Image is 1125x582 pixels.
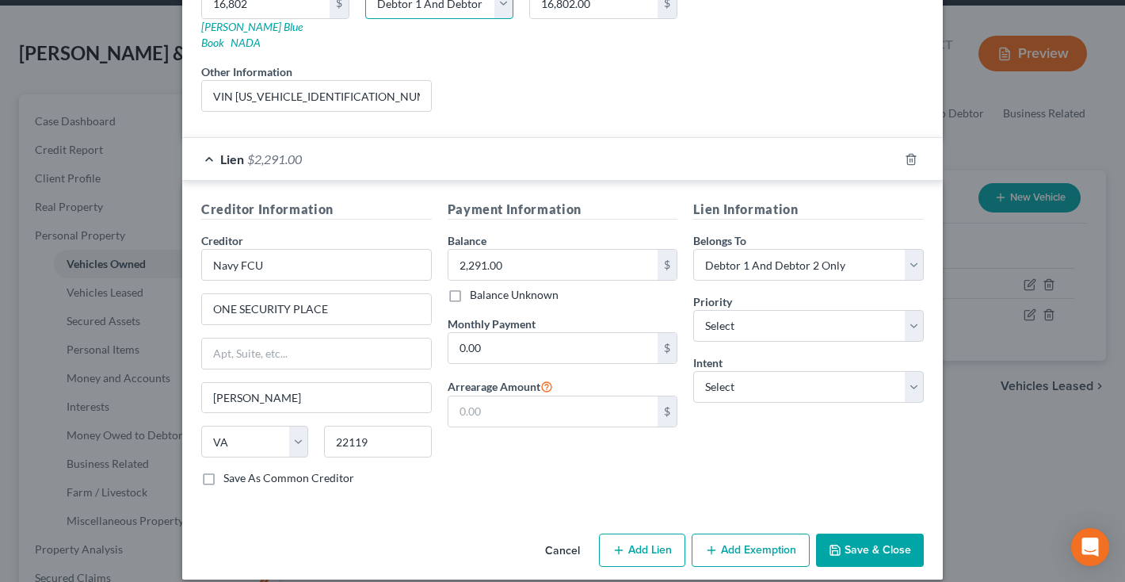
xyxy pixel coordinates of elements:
[448,316,536,332] label: Monthly Payment
[448,396,658,427] input: 0.00
[201,20,303,49] a: [PERSON_NAME] Blue Book
[448,377,553,396] label: Arrearage Amount
[693,234,746,247] span: Belongs To
[692,534,810,567] button: Add Exemption
[532,535,593,567] button: Cancel
[202,81,431,111] input: (optional)
[658,333,677,363] div: $
[1071,528,1109,566] div: Open Intercom Messenger
[658,250,677,280] div: $
[231,36,261,49] a: NADA
[470,287,559,303] label: Balance Unknown
[201,234,243,247] span: Creditor
[201,249,432,281] input: Search creditor by name...
[448,250,658,280] input: 0.00
[202,339,431,369] input: Apt, Suite, etc...
[816,534,924,567] button: Save & Close
[448,232,486,249] label: Balance
[693,200,924,220] h5: Lien Information
[223,470,354,486] label: Save As Common Creditor
[201,200,432,220] h5: Creditor Information
[324,426,431,458] input: Enter zip...
[202,383,431,413] input: Enter city...
[201,63,292,80] label: Other Information
[693,354,723,371] label: Intent
[448,333,658,363] input: 0.00
[658,396,677,427] div: $
[202,294,431,324] input: Enter address...
[448,200,678,220] h5: Payment Information
[693,295,732,308] span: Priority
[599,534,685,567] button: Add Lien
[247,151,302,167] span: $2,291.00
[220,151,244,167] span: Lien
